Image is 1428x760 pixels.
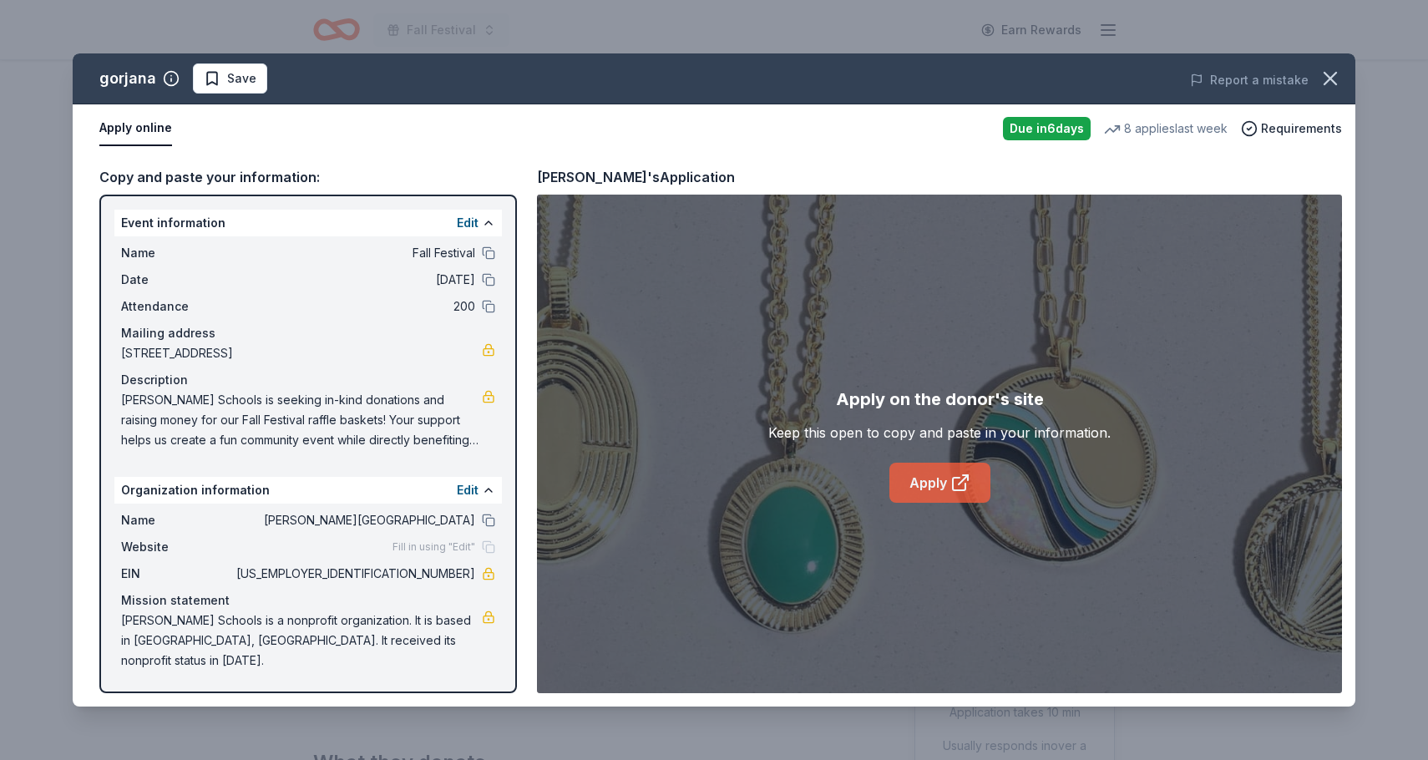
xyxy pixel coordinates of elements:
button: Edit [457,480,479,500]
div: Event information [114,210,502,236]
button: Edit [457,213,479,233]
span: [STREET_ADDRESS] [121,343,482,363]
span: [PERSON_NAME] Schools is a nonprofit organization. It is based in [GEOGRAPHIC_DATA], [GEOGRAPHIC_... [121,611,482,671]
button: Save [193,63,267,94]
button: Requirements [1241,119,1342,139]
span: [DATE] [233,270,475,290]
span: Attendance [121,296,233,317]
span: [PERSON_NAME][GEOGRAPHIC_DATA] [233,510,475,530]
button: Apply online [99,111,172,146]
div: [PERSON_NAME]'s Application [537,166,735,188]
div: Keep this open to copy and paste in your information. [768,423,1111,443]
span: Date [121,270,233,290]
div: Description [121,370,495,390]
span: Name [121,243,233,263]
div: Organization information [114,477,502,504]
span: EIN [121,564,233,584]
button: Report a mistake [1190,70,1309,90]
div: Mailing address [121,323,495,343]
div: 8 applies last week [1104,119,1228,139]
div: Mission statement [121,590,495,611]
div: Apply on the donor's site [836,386,1044,413]
span: Name [121,510,233,530]
span: [PERSON_NAME] Schools is seeking in-kind donations and raising money for our Fall Festival raffle... [121,390,482,450]
div: gorjana [99,65,156,92]
span: [US_EMPLOYER_IDENTIFICATION_NUMBER] [233,564,475,584]
div: Copy and paste your information: [99,166,517,188]
span: Website [121,537,233,557]
span: 200 [233,296,475,317]
span: Requirements [1261,119,1342,139]
div: Due in 6 days [1003,117,1091,140]
a: Apply [889,463,990,503]
span: Fall Festival [233,243,475,263]
span: Save [227,68,256,89]
span: Fill in using "Edit" [392,540,475,554]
